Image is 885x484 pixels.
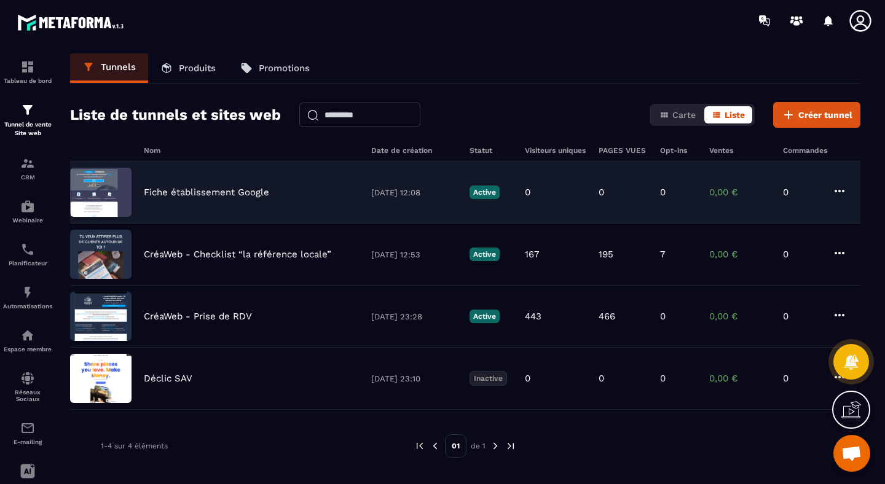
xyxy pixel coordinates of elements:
p: Active [470,185,500,199]
img: image [70,230,132,279]
img: next [490,440,501,451]
p: 0 [783,249,820,260]
p: Inactive [470,371,507,386]
button: Carte [652,106,703,123]
h6: Ventes [709,146,771,155]
p: CréaWeb - Prise de RDV [144,311,252,322]
p: 1-4 sur 4 éléments [101,442,168,450]
img: formation [20,103,35,117]
a: schedulerschedulerPlanificateur [3,233,52,276]
p: CréaWeb - Checklist “la référence locale” [144,249,331,260]
img: formation [20,60,35,74]
a: emailemailE-mailing [3,412,52,455]
img: image [70,168,132,217]
a: formationformationCRM [3,147,52,190]
p: 0,00 € [709,311,771,322]
a: automationsautomationsWebinaire [3,190,52,233]
p: 195 [599,249,613,260]
p: CRM [3,174,52,181]
p: 0 [599,187,604,198]
p: 0 [783,373,820,384]
p: 0 [660,373,666,384]
p: Planificateur [3,260,52,267]
a: Tunnels [70,53,148,83]
span: Carte [672,110,696,120]
img: formation [20,156,35,171]
p: 0,00 € [709,249,771,260]
p: Promotions [259,63,310,74]
img: automations [20,328,35,343]
p: 0 [783,187,820,198]
p: [DATE] 12:53 [371,250,457,259]
p: Webinaire [3,217,52,224]
p: Réseaux Sociaux [3,389,52,402]
h2: Liste de tunnels et sites web [70,103,281,127]
img: prev [414,440,425,451]
p: [DATE] 23:10 [371,374,457,383]
div: Ouvrir le chat [833,435,870,472]
img: automations [20,199,35,214]
p: 466 [599,311,615,322]
button: Créer tunnel [773,102,860,128]
p: 443 [525,311,541,322]
p: 0 [525,373,530,384]
h6: Nom [144,146,359,155]
p: 0 [783,311,820,322]
p: E-mailing [3,439,52,445]
img: image [70,292,132,341]
p: [DATE] 12:08 [371,188,457,197]
img: scheduler [20,242,35,257]
p: 0 [660,187,666,198]
img: email [20,421,35,435]
p: 0 [660,311,666,322]
img: image [70,354,132,403]
p: 0,00 € [709,187,771,198]
p: 7 [660,249,665,260]
h6: Date de création [371,146,457,155]
p: Déclic SAV [144,373,192,384]
p: Active [470,248,500,261]
p: Tunnels [101,61,136,72]
a: automationsautomationsEspace membre [3,319,52,362]
p: Tableau de bord [3,77,52,84]
h6: Opt-ins [660,146,697,155]
span: Liste [725,110,745,120]
p: Automatisations [3,303,52,310]
img: logo [17,11,128,34]
a: automationsautomationsAutomatisations [3,276,52,319]
p: 0 [599,373,604,384]
h6: Visiteurs uniques [525,146,586,155]
h6: PAGES VUES [599,146,648,155]
a: formationformationTunnel de vente Site web [3,93,52,147]
p: de 1 [471,441,486,451]
p: Fiche établissement Google [144,187,269,198]
p: 0,00 € [709,373,771,384]
p: 0 [525,187,530,198]
a: social-networksocial-networkRéseaux Sociaux [3,362,52,412]
a: Promotions [228,53,322,83]
a: Produits [148,53,228,83]
img: social-network [20,371,35,386]
p: Espace membre [3,346,52,353]
p: Tunnel de vente Site web [3,120,52,138]
span: Créer tunnel [798,109,852,121]
p: Produits [179,63,216,74]
img: automations [20,285,35,300]
p: [DATE] 23:28 [371,312,457,321]
h6: Statut [470,146,513,155]
p: 01 [445,434,466,458]
img: prev [430,440,441,451]
h6: Commandes [783,146,827,155]
button: Liste [704,106,752,123]
p: Active [470,310,500,323]
p: 167 [525,249,539,260]
img: next [505,440,516,451]
a: formationformationTableau de bord [3,50,52,93]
